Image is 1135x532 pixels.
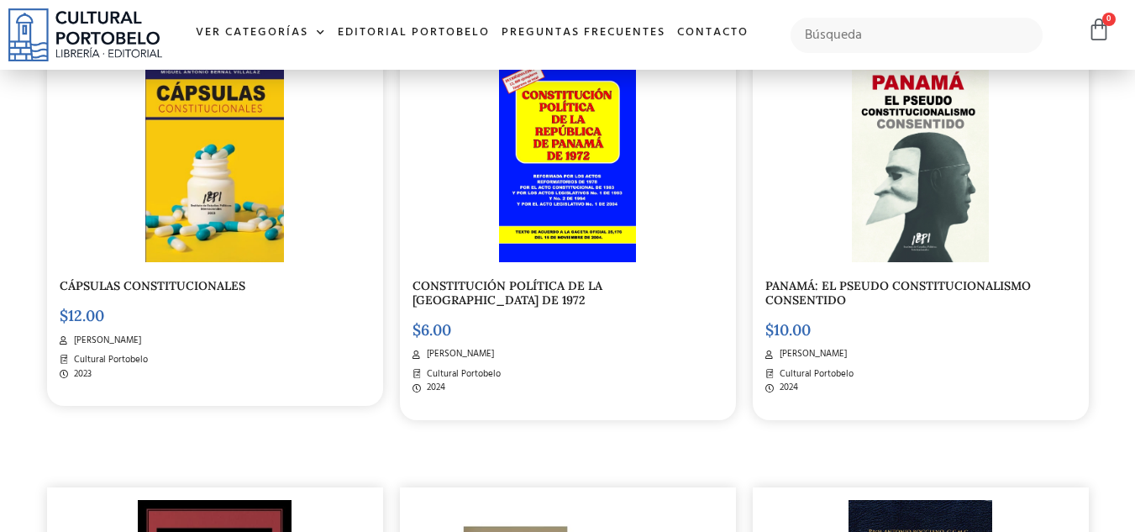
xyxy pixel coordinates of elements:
a: CONSTITUCIÓN POLÍTICA DE LA [GEOGRAPHIC_DATA] DE 1972 [412,278,602,308]
span: $ [412,320,421,340]
span: $ [60,306,68,325]
a: Editorial Portobelo [332,15,496,51]
input: Búsqueda [791,18,1043,53]
a: 0 [1087,18,1111,42]
span: $ [765,320,774,340]
a: Ver Categorías [190,15,332,51]
span: [PERSON_NAME] [775,347,847,361]
span: 0 [1102,13,1116,26]
a: Contacto [671,15,754,51]
span: Cultural Portobelo [70,353,148,367]
span: 2023 [70,367,92,382]
span: [PERSON_NAME] [423,347,494,361]
span: 2024 [423,381,445,395]
a: PANAMÁ: EL PSEUDO CONSTITUCIONALISMO CONSENTIDO [765,278,1031,308]
bdi: 10.00 [765,320,811,340]
span: Cultural Portobelo [423,367,501,382]
img: PORTADA PSEUDO_Mesa de trabajo 1 [852,50,990,262]
span: Cultural Portobelo [775,367,854,382]
span: 2024 [775,381,798,395]
bdi: 12.00 [60,306,104,325]
img: Captura de pantalla 2025-07-16 103503 [145,50,283,262]
a: Preguntas frecuentes [496,15,671,51]
span: [PERSON_NAME] [70,334,141,348]
bdi: 6.00 [412,320,451,340]
a: CÁPSULAS CONSTITUCIONALES [60,278,245,293]
img: PORTADA constitucion final cuvas_Mesa de trabajo 1 [499,50,637,262]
